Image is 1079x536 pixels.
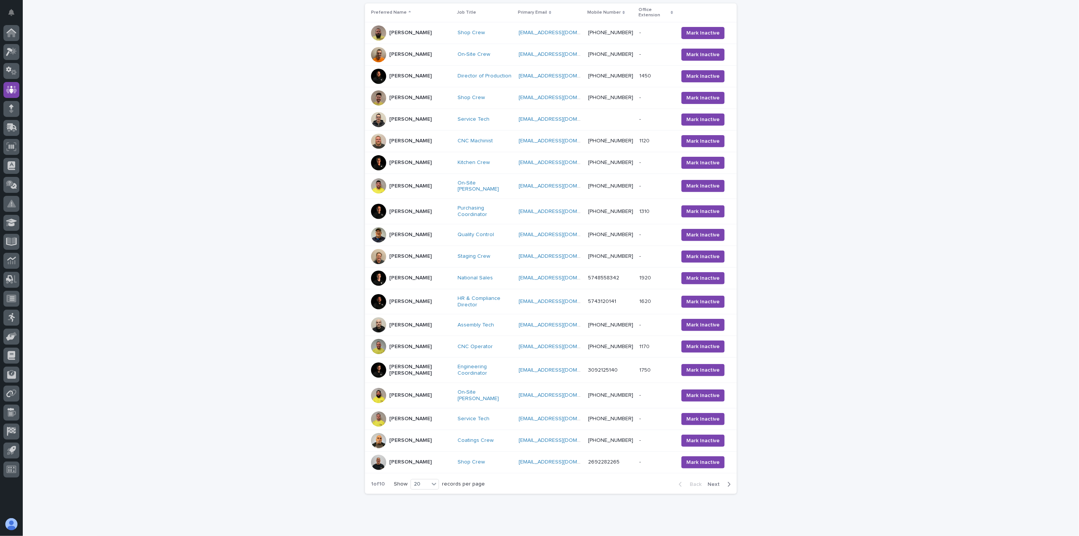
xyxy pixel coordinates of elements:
button: Mark Inactive [681,319,725,331]
p: - [639,115,642,123]
button: Mark Inactive [681,413,725,425]
a: On-Site Crew [458,51,490,58]
p: 1310 [639,207,651,215]
button: Mark Inactive [681,272,725,284]
p: [PERSON_NAME] [389,392,432,399]
tr: [PERSON_NAME]CNC Operator [EMAIL_ADDRESS][DOMAIN_NAME] [PHONE_NUMBER]11701170 Mark Inactive [365,336,737,358]
span: Mark Inactive [686,73,720,80]
a: Staging Crew [458,253,490,260]
p: 1450 [639,71,653,79]
a: [EMAIL_ADDRESS][DOMAIN_NAME] [519,393,604,398]
a: [EMAIL_ADDRESS][DOMAIN_NAME] [519,73,604,79]
a: [PHONE_NUMBER] [588,95,633,100]
span: Mark Inactive [686,274,720,282]
button: Mark Inactive [681,364,725,376]
a: HR & Compliance Director [458,295,513,308]
tr: [PERSON_NAME]HR & Compliance Director [EMAIL_ADDRESS][DOMAIN_NAME] 574312014116201620 Mark Inactive [365,289,737,314]
span: Mark Inactive [686,159,720,167]
p: 1620 [639,297,653,305]
a: On-Site [PERSON_NAME] [458,180,513,193]
button: Mark Inactive [681,92,725,104]
a: [EMAIL_ADDRESS][DOMAIN_NAME] [519,117,604,122]
p: 1170 [639,342,651,350]
a: Quality Control [458,232,494,238]
button: Mark Inactive [681,135,725,147]
tr: [PERSON_NAME]Staging Crew [EMAIL_ADDRESS][DOMAIN_NAME] [PHONE_NUMBER]-- Mark Inactive [365,246,737,267]
span: Mark Inactive [686,94,720,102]
a: [EMAIL_ADDRESS][DOMAIN_NAME] [519,416,604,421]
p: - [639,252,642,260]
span: Mark Inactive [686,343,720,350]
p: - [639,230,642,238]
a: [EMAIL_ADDRESS][DOMAIN_NAME] [519,52,604,57]
tr: [PERSON_NAME]Shop Crew [EMAIL_ADDRESS][DOMAIN_NAME] [PHONE_NUMBER]-- Mark Inactive [365,87,737,109]
p: [PERSON_NAME] [389,253,432,260]
p: [PERSON_NAME] [389,232,432,238]
button: Notifications [3,5,19,20]
p: 1120 [639,136,651,144]
a: [EMAIL_ADDRESS][DOMAIN_NAME] [519,95,604,100]
a: [EMAIL_ADDRESS][DOMAIN_NAME] [519,438,604,443]
button: Mark Inactive [681,114,725,126]
p: [PERSON_NAME] [389,159,432,166]
span: Mark Inactive [686,182,720,190]
button: Mark Inactive [681,296,725,308]
p: Office Extension [639,6,669,20]
a: [PHONE_NUMBER] [588,183,633,189]
tr: [PERSON_NAME]Director of Production [EMAIL_ADDRESS][DOMAIN_NAME] [PHONE_NUMBER]14501450 Mark Inac... [365,65,737,87]
a: [EMAIL_ADDRESS][DOMAIN_NAME] [519,183,604,189]
button: Mark Inactive [681,205,725,218]
a: [PHONE_NUMBER] [588,344,633,349]
a: [EMAIL_ADDRESS][DOMAIN_NAME] [519,275,604,281]
a: [PHONE_NUMBER] [588,30,633,35]
span: Mark Inactive [686,415,720,423]
p: [PERSON_NAME] [389,73,432,79]
a: [EMAIL_ADDRESS][DOMAIN_NAME] [519,322,604,328]
span: Mark Inactive [686,253,720,260]
p: - [639,391,642,399]
p: - [639,457,642,465]
p: - [639,28,642,36]
a: [EMAIL_ADDRESS][DOMAIN_NAME] [519,232,604,237]
a: Director of Production [458,73,511,79]
tr: [PERSON_NAME]On-Site [PERSON_NAME] [EMAIL_ADDRESS][DOMAIN_NAME] [PHONE_NUMBER]-- Mark Inactive [365,173,737,199]
a: Shop Crew [458,459,485,465]
a: Service Tech [458,416,489,422]
p: [PERSON_NAME] [389,344,432,350]
span: Mark Inactive [686,321,720,329]
button: Mark Inactive [681,27,725,39]
tr: [PERSON_NAME]On-Site Crew [EMAIL_ADDRESS][DOMAIN_NAME] [PHONE_NUMBER]-- Mark Inactive [365,44,737,65]
button: Mark Inactive [681,229,725,241]
a: 5743120141 [588,299,616,304]
tr: [PERSON_NAME]Coatings Crew [EMAIL_ADDRESS][DOMAIN_NAME] [PHONE_NUMBER]-- Mark Inactive [365,430,737,451]
button: Mark Inactive [681,49,725,61]
p: [PERSON_NAME] [389,208,432,215]
tr: [PERSON_NAME]National Sales [EMAIL_ADDRESS][DOMAIN_NAME] 574855834219201920 Mark Inactive [365,267,737,289]
tr: [PERSON_NAME]Service Tech [EMAIL_ADDRESS][DOMAIN_NAME] [PHONE_NUMBER]-- Mark Inactive [365,408,737,430]
span: Mark Inactive [686,392,720,399]
tr: [PERSON_NAME]CNC Machinist [EMAIL_ADDRESS][DOMAIN_NAME] [PHONE_NUMBER]11201120 Mark Inactive [365,130,737,152]
a: [PHONE_NUMBER] [588,209,633,214]
a: 5748558342 [588,275,619,281]
button: Mark Inactive [681,180,725,192]
a: CNC Machinist [458,138,493,144]
span: Back [685,482,702,487]
span: Mark Inactive [686,137,720,145]
a: Coatings Crew [458,437,494,444]
p: 1 of 10 [365,475,391,493]
span: Mark Inactive [686,231,720,239]
a: [PHONE_NUMBER] [588,416,633,421]
a: [PHONE_NUMBER] [588,393,633,398]
span: Mark Inactive [686,437,720,445]
button: Mark Inactive [681,251,725,263]
a: 2692282265 [588,459,620,465]
p: [PERSON_NAME] [PERSON_NAME] [389,364,451,377]
p: [PERSON_NAME] [389,95,432,101]
a: [EMAIL_ADDRESS][DOMAIN_NAME] [519,254,604,259]
button: Next [705,481,737,488]
p: [PERSON_NAME] [389,51,432,58]
a: Kitchen Crew [458,159,490,166]
tr: [PERSON_NAME]Shop Crew [EMAIL_ADDRESS][DOMAIN_NAME] [PHONE_NUMBER]-- Mark Inactive [365,22,737,44]
tr: [PERSON_NAME]Service Tech [EMAIL_ADDRESS][DOMAIN_NAME] -- Mark Inactive [365,109,737,130]
a: [PHONE_NUMBER] [588,138,633,143]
